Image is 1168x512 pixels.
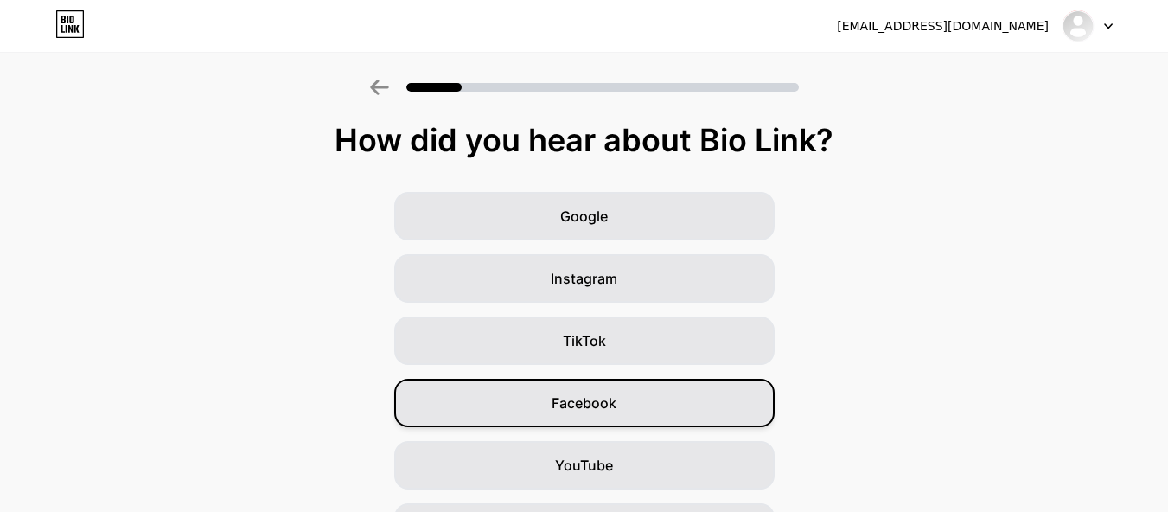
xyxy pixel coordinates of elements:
[551,268,617,289] span: Instagram
[560,206,608,227] span: Google
[837,17,1049,35] div: [EMAIL_ADDRESS][DOMAIN_NAME]
[9,123,1159,157] div: How did you hear about Bio Link?
[552,393,616,413] span: Facebook
[563,330,606,351] span: TikTok
[1062,10,1095,42] img: Best Physics Tuition Pte Ltd
[555,455,613,476] span: YouTube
